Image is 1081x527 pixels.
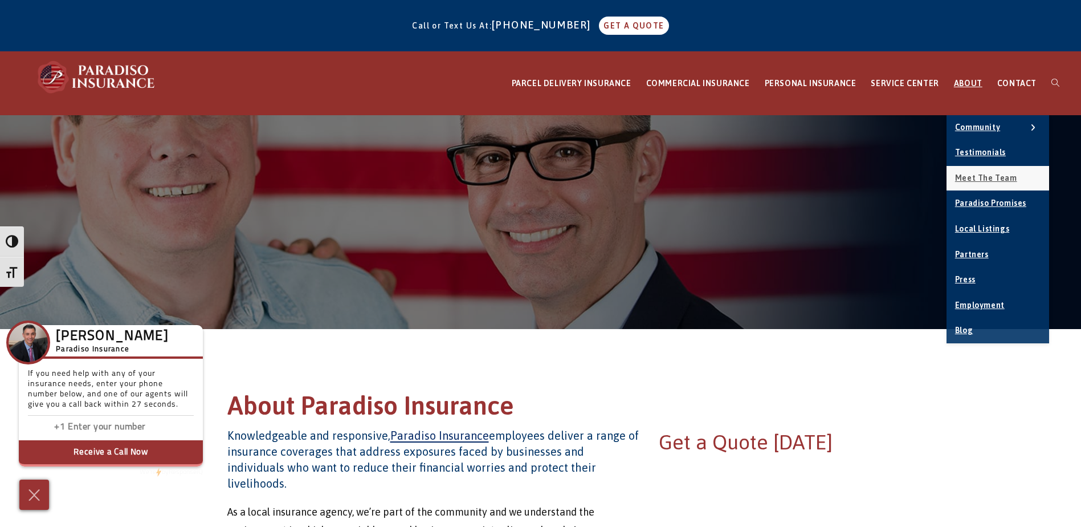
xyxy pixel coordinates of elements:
[599,17,668,35] a: GET A QUOTE
[955,173,1017,183] span: Meet the Team
[955,250,989,259] span: Partners
[412,21,492,30] span: Call or Text Us At:
[947,293,1049,318] a: Employment
[140,469,169,476] span: We're by
[56,332,169,342] h3: [PERSON_NAME]
[990,52,1044,115] a: CONTACT
[765,79,856,88] span: PERSONAL INSURANCE
[68,419,182,436] input: Enter phone number
[863,52,946,115] a: SERVICE CENTER
[955,301,1005,310] span: Employment
[955,275,976,284] span: Press
[947,115,1049,140] a: Community
[947,267,1049,293] a: Press
[955,224,1009,233] span: Local Listings
[512,79,631,88] span: PARCEL DELIVERY INSURANCE
[955,326,973,335] span: Blog
[947,217,1049,242] a: Local Listings
[757,52,864,115] a: PERSONAL INSURANCE
[227,428,639,492] h4: Knowledgeable and responsive, employees deliver a range of insurance coverages that address expos...
[9,323,48,362] img: Company Icon
[34,60,160,94] img: Paradiso Insurance
[28,369,194,416] p: If you need help with any of your insurance needs, enter your phone number below, and one of our ...
[639,52,757,115] a: COMMERCIAL INSURANCE
[947,166,1049,191] a: Meet the Team
[227,389,854,428] h1: About Paradiso Insurance
[26,486,43,504] img: Cross icon
[947,191,1049,216] a: Paradiso Promises
[156,468,161,477] img: Powered by icon
[140,469,203,476] a: We'rePowered by iconbyResponseiQ
[19,440,203,467] button: Receive a Call Now
[504,52,639,115] a: PARCEL DELIVERY INSURANCE
[947,140,1049,165] a: Testimonials
[955,198,1026,208] span: Paradiso Promises
[954,79,982,88] span: ABOUT
[646,79,750,88] span: COMMERCIAL INSURANCE
[34,419,68,436] input: Enter country code
[997,79,1037,88] span: CONTACT
[947,242,1049,267] a: Partners
[955,123,1000,132] span: Community
[955,148,1006,157] span: Testimonials
[659,428,854,456] h2: Get a Quote [DATE]
[947,318,1049,343] a: Blog
[390,429,489,442] a: Paradiso Insurance
[492,19,597,31] a: [PHONE_NUMBER]
[56,343,169,356] h5: Paradiso Insurance
[871,79,939,88] span: SERVICE CENTER
[947,52,990,115] a: ABOUT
